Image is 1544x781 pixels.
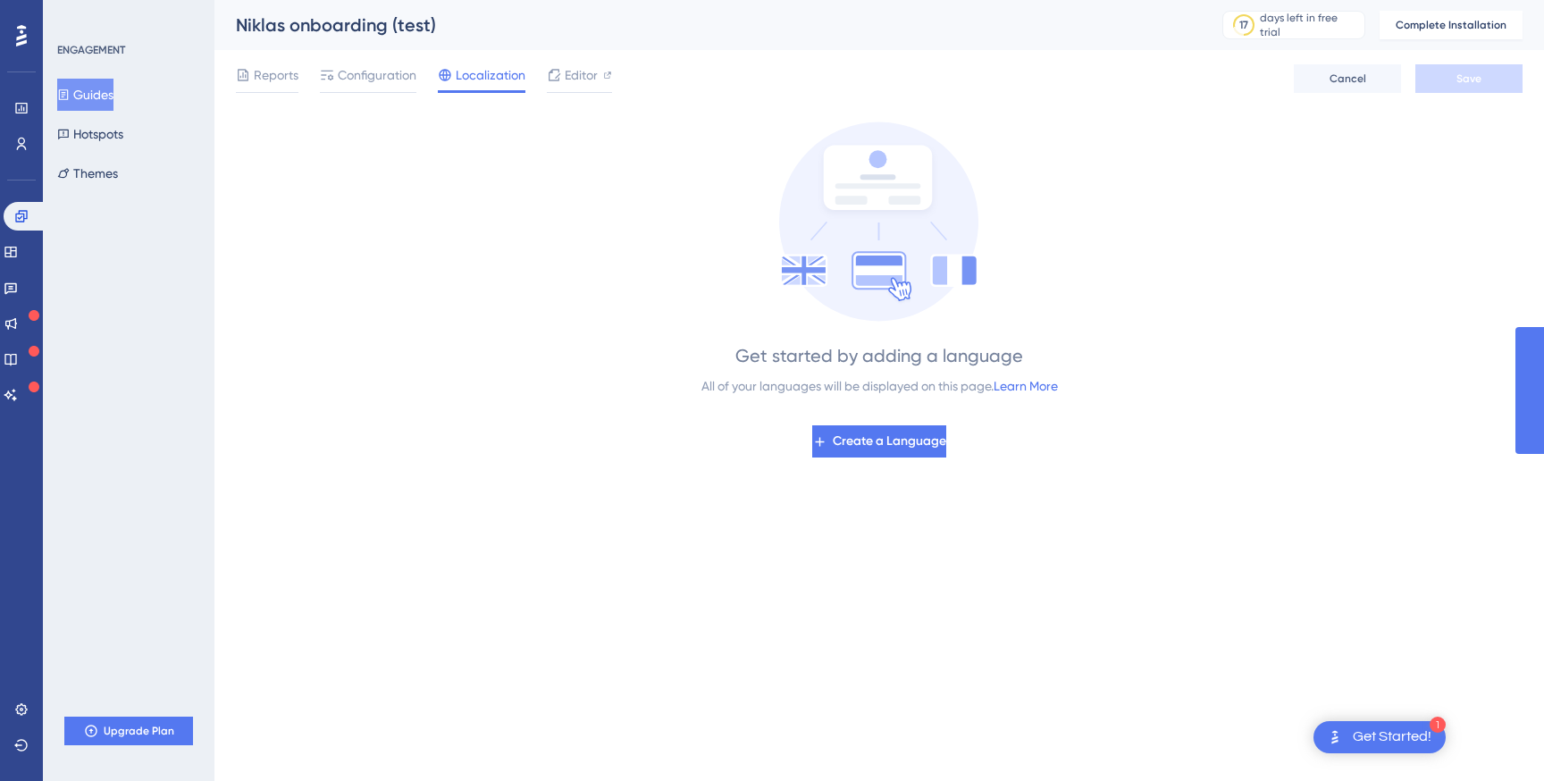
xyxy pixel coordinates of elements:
[338,64,416,86] span: Configuration
[64,717,193,745] button: Upgrade Plan
[1353,727,1431,747] div: Get Started!
[57,118,123,150] button: Hotspots
[104,724,174,738] span: Upgrade Plan
[1260,11,1359,39] div: days left in free trial
[1313,721,1446,753] div: Open Get Started! checklist, remaining modules: 1
[1239,18,1248,32] div: 17
[57,157,118,189] button: Themes
[1430,717,1446,733] div: 1
[565,64,598,86] span: Editor
[57,43,125,57] div: ENGAGEMENT
[735,343,1023,368] div: Get started by adding a language
[1396,18,1506,32] span: Complete Installation
[812,425,946,458] button: Create a Language
[994,379,1058,393] a: Learn More
[57,79,113,111] button: Guides
[833,431,946,452] span: Create a Language
[236,13,1178,38] div: Niklas onboarding (test)
[1469,710,1523,764] iframe: UserGuiding AI Assistant Launcher
[456,64,525,86] span: Localization
[1415,64,1523,93] button: Save
[1324,726,1346,748] img: launcher-image-alternative-text
[1380,11,1523,39] button: Complete Installation
[254,64,298,86] span: Reports
[701,375,1058,397] div: All of your languages will be displayed on this page.
[1294,64,1401,93] button: Cancel
[1456,71,1481,86] span: Save
[1330,71,1366,86] span: Cancel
